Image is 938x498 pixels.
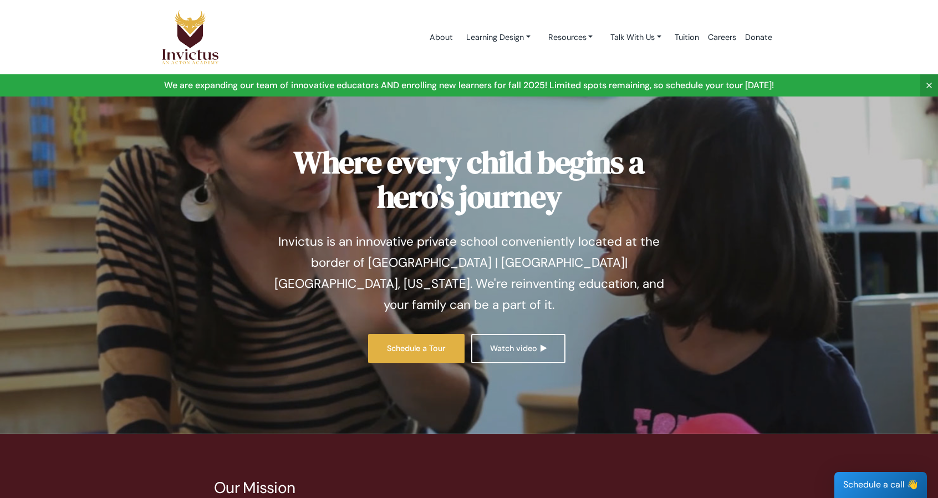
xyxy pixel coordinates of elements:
[670,14,703,61] a: Tuition
[471,334,565,363] a: Watch video
[834,472,927,498] div: Schedule a call 👋
[539,27,602,48] a: Resources
[267,145,671,214] h1: Where every child begins a hero's journey
[368,334,465,363] a: Schedule a Tour
[267,231,671,316] p: Invictus is an innovative private school conveniently located at the border of [GEOGRAPHIC_DATA] ...
[425,14,457,61] a: About
[214,479,724,497] p: Our Mission
[161,9,219,65] img: Logo
[601,27,670,48] a: Talk With Us
[741,14,777,61] a: Donate
[703,14,741,61] a: Careers
[457,27,539,48] a: Learning Design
